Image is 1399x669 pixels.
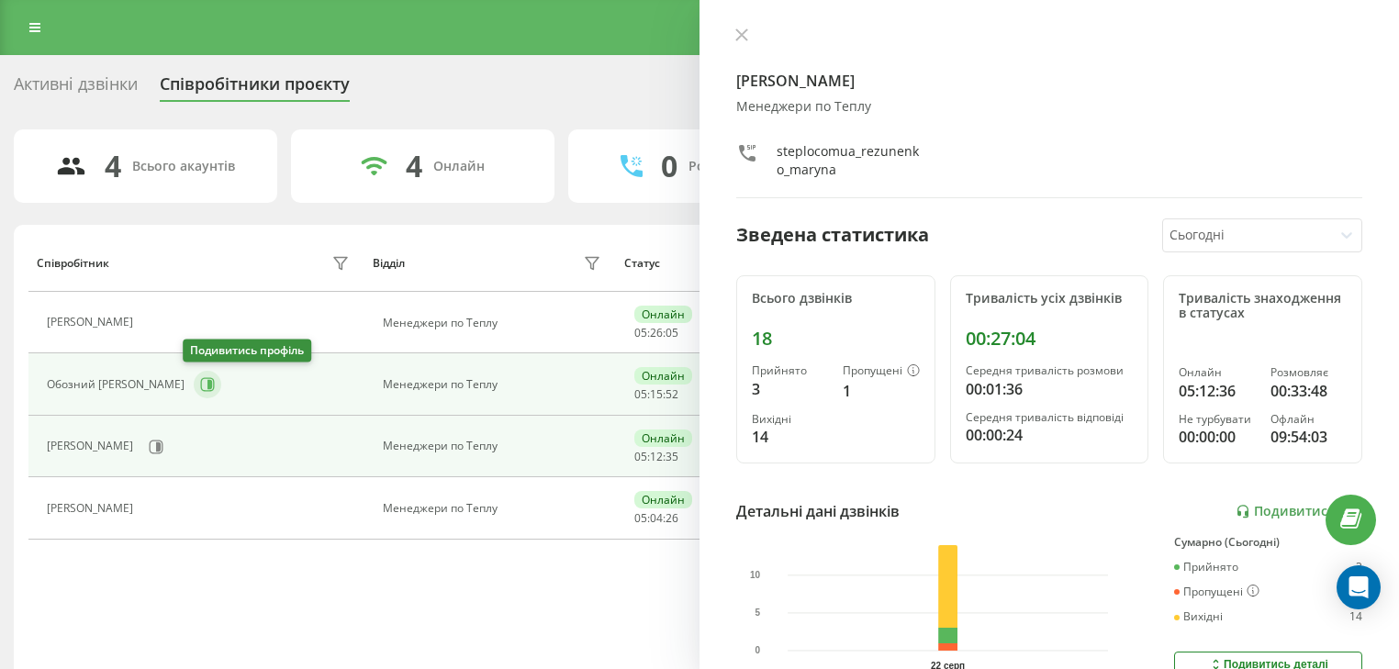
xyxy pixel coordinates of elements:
span: 04 [650,510,663,526]
div: 4 [406,149,422,184]
div: Статус [624,257,660,270]
a: Подивитись звіт [1236,504,1362,519]
span: 05 [634,449,647,464]
div: Середня тривалість відповіді [966,411,1134,424]
div: 00:33:48 [1270,380,1347,402]
div: Онлайн [634,429,692,447]
div: Менеджери по Теплу [736,99,1362,115]
div: Онлайн [634,491,692,508]
span: 05 [634,386,647,402]
div: Open Intercom Messenger [1337,565,1381,609]
div: 00:01:36 [966,378,1134,400]
div: 3 [1356,561,1362,574]
div: : : [634,451,678,463]
div: [PERSON_NAME] [47,502,138,515]
div: 0 [661,149,677,184]
div: Сумарно (Сьогодні) [1174,536,1362,549]
div: Зведена статистика [736,221,929,249]
div: Всього дзвінків [752,291,920,307]
div: 00:27:04 [966,328,1134,350]
div: Не турбувати [1179,413,1255,426]
div: steplocomua_rezunenko_maryna [777,142,921,179]
div: Розмовляє [1270,366,1347,379]
span: 35 [666,449,678,464]
div: Вихідні [1174,610,1223,623]
div: Менеджери по Теплу [383,378,606,391]
div: 00:00:24 [966,424,1134,446]
div: Менеджери по Теплу [383,317,606,329]
span: 15 [650,386,663,402]
div: 18 [752,328,920,350]
div: 09:54:03 [1270,426,1347,448]
div: Обозний [PERSON_NAME] [47,378,189,391]
span: 05 [634,510,647,526]
div: Прийнято [1174,561,1238,574]
span: 26 [666,510,678,526]
div: : : [634,327,678,340]
div: Пропущені [1174,585,1259,599]
div: Співробітник [37,257,109,270]
div: 14 [752,426,828,448]
div: Середня тривалість розмови [966,364,1134,377]
div: Пропущені [843,364,920,379]
div: [PERSON_NAME] [47,440,138,452]
div: 4 [105,149,121,184]
div: Офлайн [1270,413,1347,426]
div: Розмовляють [688,159,778,174]
div: 1 [843,380,920,402]
div: Вихідні [752,413,828,426]
text: 5 [755,608,761,618]
span: 05 [634,325,647,340]
div: Відділ [373,257,405,270]
div: 05:12:36 [1179,380,1255,402]
h4: [PERSON_NAME] [736,70,1362,92]
div: Активні дзвінки [14,74,138,103]
span: 05 [666,325,678,340]
div: Всього акаунтів [132,159,235,174]
span: 12 [650,449,663,464]
div: Тривалість усіх дзвінків [966,291,1134,307]
div: Онлайн [1179,366,1255,379]
div: Тривалість знаходження в статусах [1179,291,1347,322]
div: : : [634,388,678,401]
div: Онлайн [634,367,692,385]
div: [PERSON_NAME] [47,316,138,329]
div: 00:00:00 [1179,426,1255,448]
div: 14 [1349,610,1362,623]
div: Прийнято [752,364,828,377]
div: Онлайн [634,306,692,323]
div: Детальні дані дзвінків [736,500,900,522]
span: 52 [666,386,678,402]
div: Подивитись профіль [183,340,311,362]
text: 0 [755,645,761,655]
div: : : [634,512,678,525]
div: Менеджери по Теплу [383,502,606,515]
div: Менеджери по Теплу [383,440,606,452]
span: 26 [650,325,663,340]
div: Співробітники проєкту [160,74,350,103]
text: 10 [750,570,761,580]
div: Онлайн [433,159,485,174]
div: 3 [752,378,828,400]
